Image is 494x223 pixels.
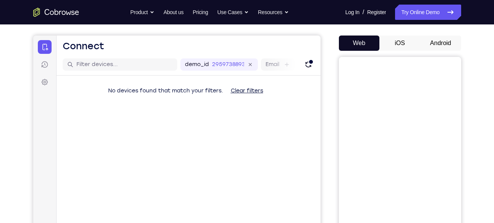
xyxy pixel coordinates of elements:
[193,5,208,20] a: Pricing
[420,36,461,51] button: Android
[395,5,461,20] a: Try Online Demo
[367,5,386,20] a: Register
[75,52,190,58] span: No devices found that match your filters.
[191,48,236,63] button: Clear filters
[258,5,289,20] button: Resources
[130,5,154,20] button: Product
[217,5,249,20] button: Use Cases
[164,5,183,20] a: About us
[379,36,420,51] button: iOS
[339,36,380,51] button: Web
[363,8,364,17] span: /
[345,5,360,20] a: Log In
[33,8,79,17] a: Go to the home page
